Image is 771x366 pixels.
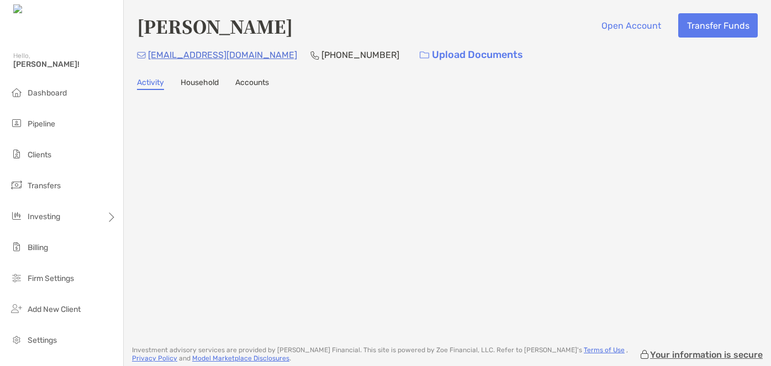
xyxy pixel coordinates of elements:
p: [PHONE_NUMBER] [321,48,399,62]
span: Firm Settings [28,274,74,283]
img: settings icon [10,333,23,346]
img: pipeline icon [10,116,23,130]
button: Transfer Funds [678,13,758,38]
span: Transfers [28,181,61,190]
img: add_new_client icon [10,302,23,315]
p: [EMAIL_ADDRESS][DOMAIN_NAME] [148,48,297,62]
a: Accounts [235,78,269,90]
img: clients icon [10,147,23,161]
span: Clients [28,150,51,160]
a: Terms of Use [584,346,625,354]
img: transfers icon [10,178,23,192]
p: Your information is secure [650,349,763,360]
a: Privacy Policy [132,354,177,362]
span: Dashboard [28,88,67,98]
img: billing icon [10,240,23,253]
p: Investment advisory services are provided by [PERSON_NAME] Financial . This site is powered by Zo... [132,346,639,363]
img: button icon [420,51,429,59]
img: Zoe Logo [13,4,60,15]
span: [PERSON_NAME]! [13,60,117,69]
span: Add New Client [28,305,81,314]
a: Upload Documents [413,43,530,67]
h4: [PERSON_NAME] [137,13,293,39]
span: Settings [28,336,57,345]
span: Billing [28,243,48,252]
img: Email Icon [137,52,146,59]
img: firm-settings icon [10,271,23,284]
img: dashboard icon [10,86,23,99]
a: Model Marketplace Disclosures [192,354,289,362]
span: Pipeline [28,119,55,129]
button: Open Account [593,13,669,38]
img: Phone Icon [310,51,319,60]
span: Investing [28,212,60,221]
a: Household [181,78,219,90]
a: Activity [137,78,164,90]
img: investing icon [10,209,23,222]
